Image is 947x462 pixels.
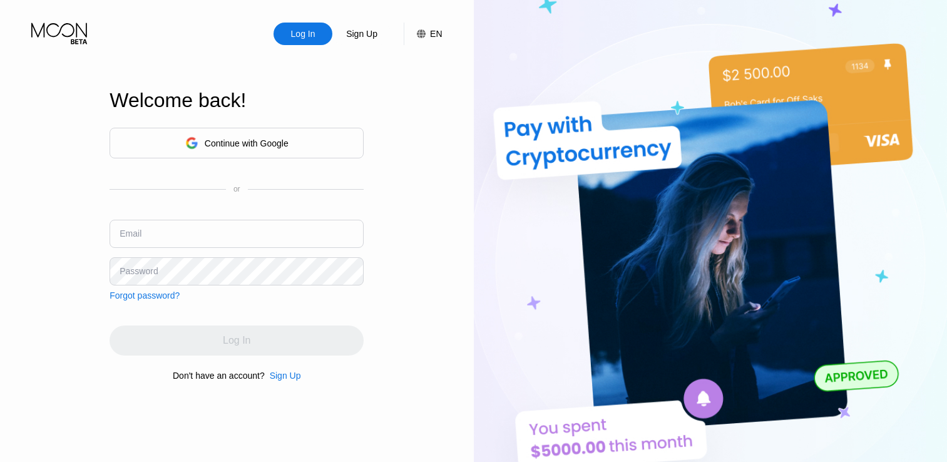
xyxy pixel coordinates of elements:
[120,228,141,239] div: Email
[110,128,364,158] div: Continue with Google
[345,28,379,40] div: Sign Up
[290,28,317,40] div: Log In
[404,23,442,45] div: EN
[265,371,301,381] div: Sign Up
[110,290,180,300] div: Forgot password?
[233,185,240,193] div: or
[270,371,301,381] div: Sign Up
[120,266,158,276] div: Password
[173,371,265,381] div: Don't have an account?
[205,138,289,148] div: Continue with Google
[274,23,332,45] div: Log In
[430,29,442,39] div: EN
[110,89,364,112] div: Welcome back!
[332,23,391,45] div: Sign Up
